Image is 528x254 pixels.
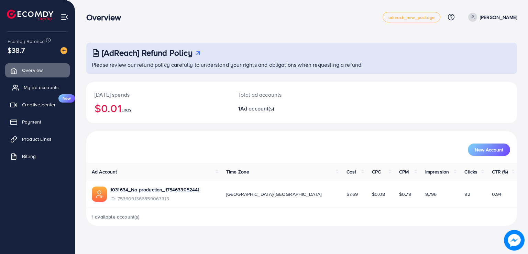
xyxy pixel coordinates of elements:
[492,191,502,198] span: 0.94
[238,105,329,112] h2: 1
[95,91,222,99] p: [DATE] spends
[468,144,510,156] button: New Account
[399,168,409,175] span: CPM
[92,168,117,175] span: Ad Account
[238,91,329,99] p: Total ad accounts
[22,67,43,74] span: Overview
[464,168,477,175] span: Clicks
[8,38,45,45] span: Ecomdy Balance
[92,213,140,220] span: 1 available account(s)
[22,101,56,108] span: Creative center
[240,105,274,112] span: Ad account(s)
[425,168,449,175] span: Impression
[110,186,200,193] a: 1031634_Na production_1754633052441
[5,149,70,163] a: Billing
[22,153,36,160] span: Billing
[399,191,411,198] span: $0.79
[226,168,249,175] span: Time Zone
[110,195,200,202] span: ID: 7536091366859063313
[226,191,322,198] span: [GEOGRAPHIC_DATA]/[GEOGRAPHIC_DATA]
[372,168,381,175] span: CPC
[92,61,513,69] p: Please review our refund policy carefully to understand your rights and obligations when requesti...
[60,47,67,54] img: image
[464,191,470,198] span: 92
[24,84,59,91] span: My ad accounts
[8,45,25,55] span: $38.7
[475,147,503,152] span: New Account
[60,13,68,21] img: menu
[480,13,517,21] p: [PERSON_NAME]
[102,48,192,58] h3: [AdReach] Refund Policy
[504,230,525,251] img: image
[492,168,508,175] span: CTR (%)
[92,187,107,202] img: ic-ads-acc.e4c84228.svg
[425,191,437,198] span: 9,796
[372,191,385,198] span: $0.08
[22,118,41,125] span: Payment
[383,12,440,22] a: adreach_new_package
[465,13,517,22] a: [PERSON_NAME]
[5,81,70,94] a: My ad accounts
[5,115,70,129] a: Payment
[346,191,358,198] span: $7.69
[346,168,356,175] span: Cost
[7,10,53,20] img: logo
[121,107,131,114] span: USD
[5,132,70,146] a: Product Links
[5,98,70,112] a: Creative centerNew
[86,12,126,22] h3: Overview
[22,136,52,142] span: Product Links
[5,63,70,77] a: Overview
[58,94,75,103] span: New
[388,15,434,20] span: adreach_new_package
[95,102,222,115] h2: $0.01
